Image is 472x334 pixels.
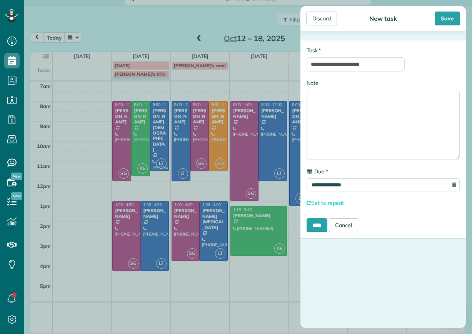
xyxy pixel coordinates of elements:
[11,192,22,200] span: New
[307,79,319,87] label: Note
[306,12,337,25] div: Discard
[307,199,344,206] a: Set to repeat
[435,12,460,25] div: Save
[367,15,399,22] div: New task
[329,218,358,232] a: Cancel
[307,168,328,175] label: Due
[307,47,321,54] label: Task
[11,173,22,180] span: New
